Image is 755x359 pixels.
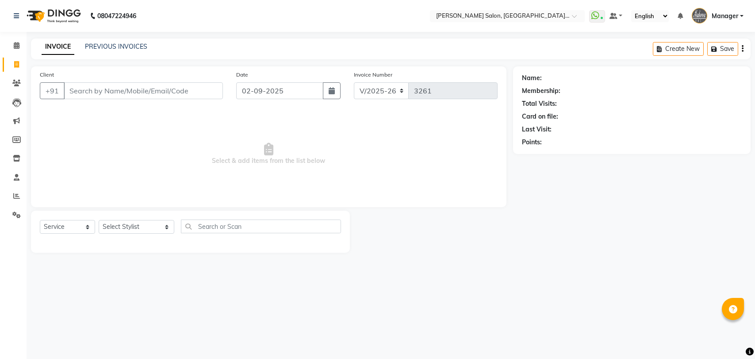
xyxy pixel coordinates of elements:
[97,4,136,28] b: 08047224946
[85,42,147,50] a: PREVIOUS INVOICES
[64,82,223,99] input: Search by Name/Mobile/Email/Code
[718,324,746,350] iframe: chat widget
[236,71,248,79] label: Date
[707,42,738,56] button: Save
[692,8,707,23] img: Manager
[522,125,552,134] div: Last Visit:
[712,12,738,21] span: Manager
[354,71,392,79] label: Invoice Number
[522,99,557,108] div: Total Visits:
[522,73,542,83] div: Name:
[522,86,560,96] div: Membership:
[40,71,54,79] label: Client
[181,220,341,233] input: Search or Scan
[23,4,83,28] img: logo
[522,112,558,121] div: Card on file:
[522,138,542,147] div: Points:
[42,39,74,55] a: INVOICE
[40,110,498,198] span: Select & add items from the list below
[40,82,65,99] button: +91
[653,42,704,56] button: Create New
